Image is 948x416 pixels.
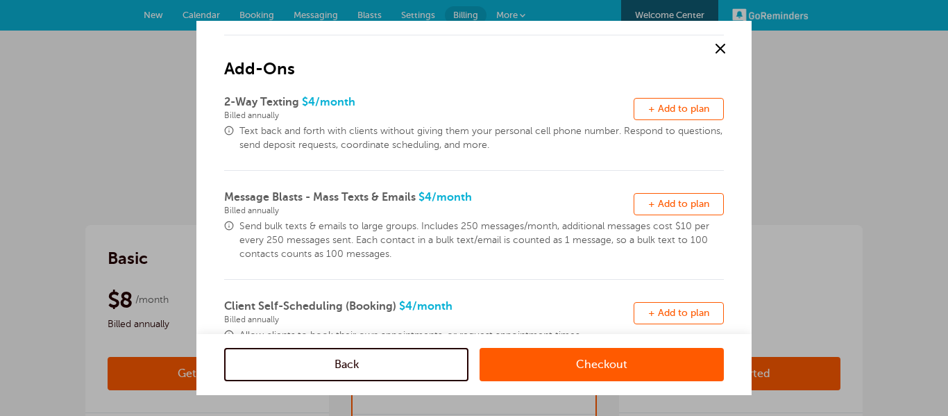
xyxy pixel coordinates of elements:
[224,191,634,215] span: $4
[224,348,468,381] a: Back
[634,193,724,215] button: + Add to plan
[224,300,634,324] span: $4
[648,199,709,209] span: + Add to plan
[224,191,416,203] span: Message Blasts - Mass Texts & Emails
[648,103,709,114] span: + Add to plan
[239,124,724,152] span: Text back and forth with clients without giving them your personal cell phone number. Respond to ...
[224,35,724,80] h2: Add-Ons
[239,328,724,342] span: Allow clients to book their own appointments, or request appointment times.
[432,191,472,203] span: /month
[634,302,724,324] button: + Add to plan
[224,206,634,215] span: Billed annually
[315,96,355,108] span: /month
[224,300,396,313] span: Client Self-Scheduling (Booking)
[648,308,709,318] span: + Add to plan
[239,219,724,261] span: Send bulk texts & emails to large groups. Includes 250 messages/month, additional messages cost $...
[224,96,299,108] span: 2-Way Texting
[224,315,634,324] span: Billed annually
[634,98,724,120] button: + Add to plan
[412,300,452,313] span: /month
[480,348,724,381] a: Checkout
[224,110,634,120] span: Billed annually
